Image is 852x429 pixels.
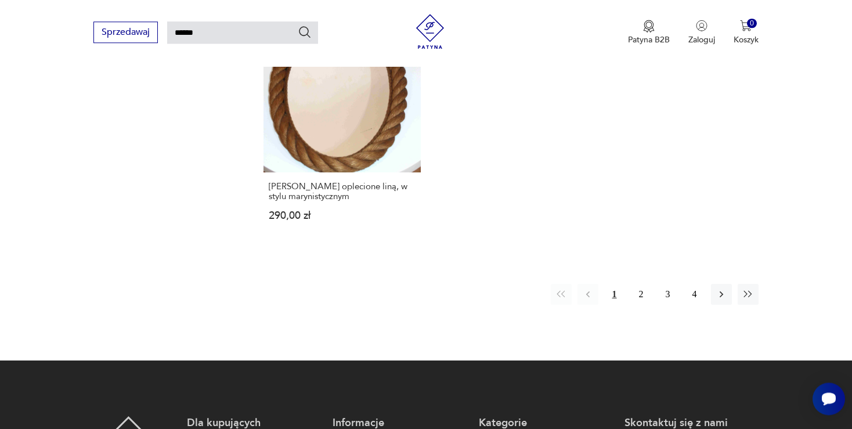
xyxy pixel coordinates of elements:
iframe: Smartsupp widget button [813,383,845,415]
button: 2 [631,284,652,305]
button: 4 [684,284,705,305]
button: 0Koszyk [734,20,759,45]
button: 1 [604,284,625,305]
img: Ikona medalu [643,20,655,33]
h3: [PERSON_NAME] oplecione liną, w stylu marynistycznym [269,182,416,201]
img: Ikonka użytkownika [696,20,707,31]
img: Patyna - sklep z meblami i dekoracjami vintage [413,14,447,49]
button: 3 [658,284,678,305]
button: Szukaj [298,25,312,39]
a: Lustro oplecione liną, w stylu marynistycznym[PERSON_NAME] oplecione liną, w stylu marynistycznym... [263,15,421,243]
button: Zaloguj [688,20,715,45]
div: 0 [747,19,757,28]
a: Ikona medaluPatyna B2B [628,20,670,45]
p: Patyna B2B [628,34,670,45]
a: Sprzedawaj [93,29,158,37]
p: 290,00 zł [269,211,416,221]
button: Sprzedawaj [93,21,158,43]
p: Koszyk [734,34,759,45]
p: Zaloguj [688,34,715,45]
img: Ikona koszyka [740,20,752,31]
button: Patyna B2B [628,20,670,45]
